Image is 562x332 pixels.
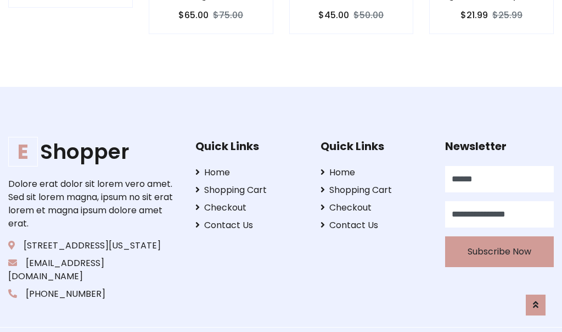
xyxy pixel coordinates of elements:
a: Home [321,166,429,179]
h1: Shopper [8,140,178,164]
a: Contact Us [195,219,304,232]
p: [PHONE_NUMBER] [8,287,178,301]
del: $50.00 [353,9,384,21]
del: $75.00 [213,9,243,21]
p: [STREET_ADDRESS][US_STATE] [8,239,178,252]
h5: Quick Links [321,140,429,153]
h6: $65.00 [178,10,209,20]
a: Shopping Cart [321,184,429,197]
h6: $21.99 [460,10,488,20]
a: Contact Us [321,219,429,232]
a: Shopping Cart [195,184,304,197]
del: $25.99 [492,9,522,21]
span: E [8,137,38,167]
a: Checkout [321,201,429,214]
a: Checkout [195,201,304,214]
a: EShopper [8,140,178,164]
h6: $45.00 [318,10,349,20]
button: Subscribe Now [445,236,554,267]
p: Dolore erat dolor sit lorem vero amet. Sed sit lorem magna, ipsum no sit erat lorem et magna ipsu... [8,178,178,230]
p: [EMAIL_ADDRESS][DOMAIN_NAME] [8,257,178,283]
h5: Newsletter [445,140,554,153]
a: Home [195,166,304,179]
h5: Quick Links [195,140,304,153]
